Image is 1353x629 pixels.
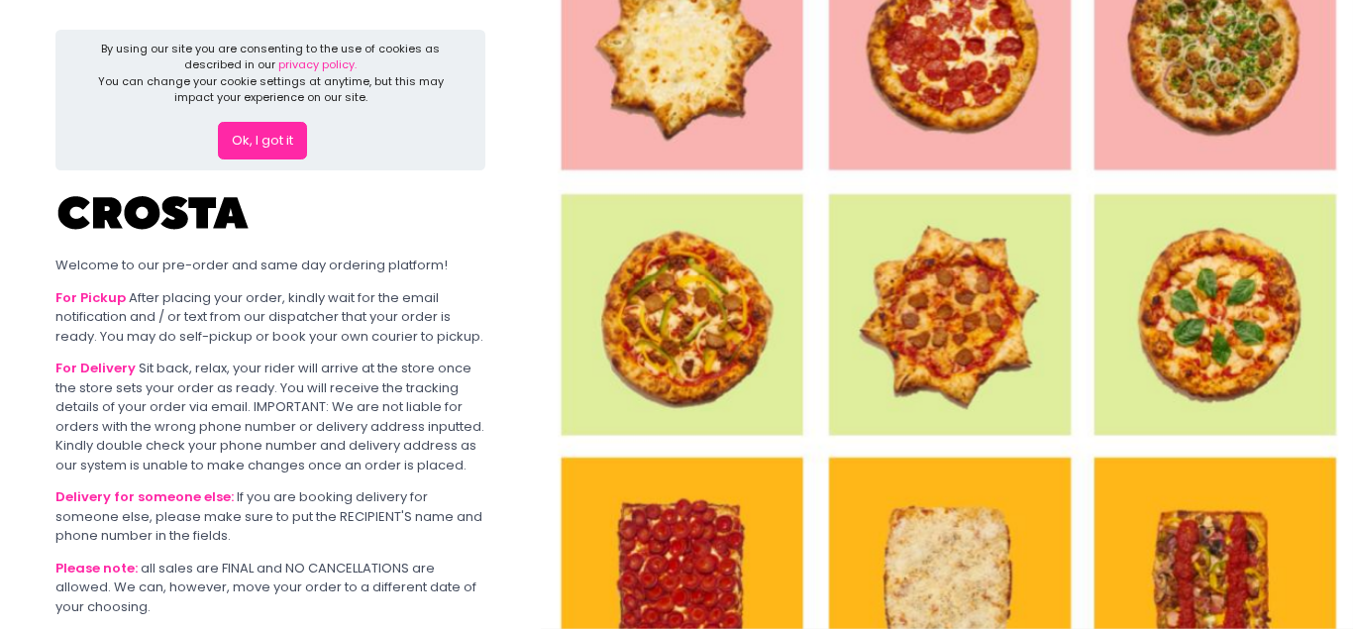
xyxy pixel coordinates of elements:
[55,487,485,546] div: If you are booking delivery for someone else, please make sure to put the RECIPIENT'S name and ph...
[55,256,485,275] div: Welcome to our pre-order and same day ordering platform!
[218,122,307,159] button: Ok, I got it
[55,559,485,617] div: all sales are FINAL and NO CANCELLATIONS are allowed. We can, however, move your order to a diffe...
[278,56,357,72] a: privacy policy.
[55,359,485,474] div: Sit back, relax, your rider will arrive at the store once the store sets your order as ready. You...
[55,487,234,506] b: Delivery for someone else:
[55,359,136,377] b: For Delivery
[55,183,254,243] img: Crosta Pizzeria
[55,288,126,307] b: For Pickup
[55,288,485,347] div: After placing your order, kindly wait for the email notification and / or text from our dispatche...
[55,559,138,577] b: Please note:
[89,41,453,106] div: By using our site you are consenting to the use of cookies as described in our You can change you...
